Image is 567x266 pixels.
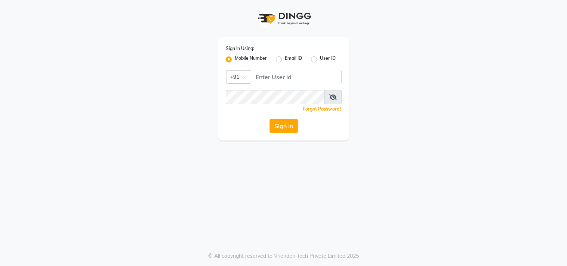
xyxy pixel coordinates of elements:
[303,106,342,112] a: Forgot Password?
[254,7,314,30] img: logo1.svg
[320,55,336,64] label: User ID
[285,55,302,64] label: Email ID
[269,119,298,133] button: Sign In
[226,90,325,104] input: Username
[235,55,267,64] label: Mobile Number
[251,70,342,84] input: Username
[226,45,254,52] label: Sign In Using:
